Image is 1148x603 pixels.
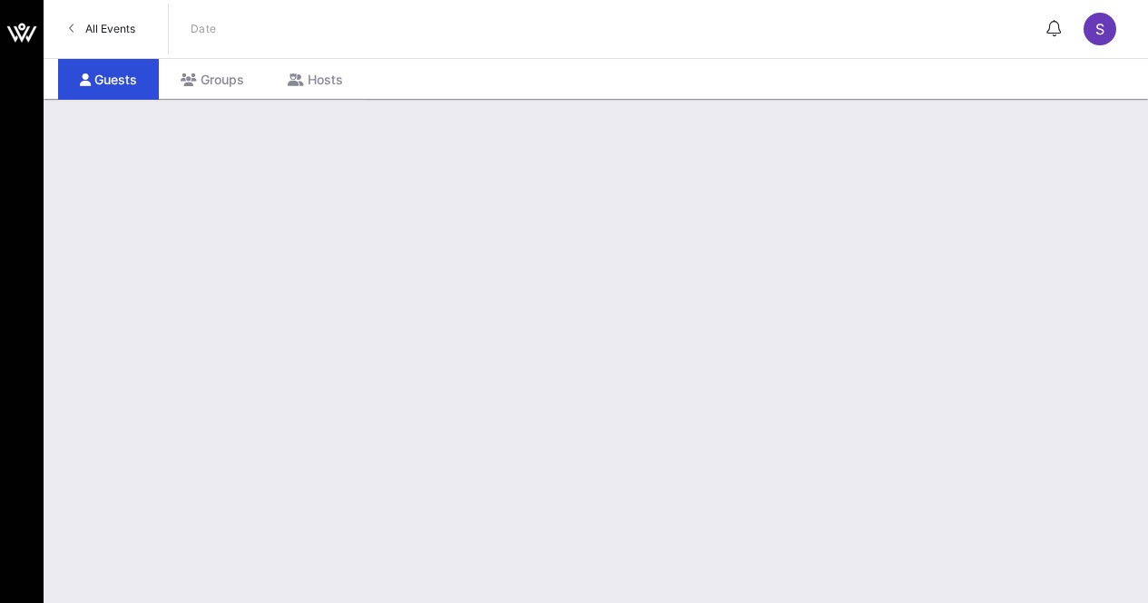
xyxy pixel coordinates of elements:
a: All Events [58,15,146,44]
span: S [1095,20,1104,38]
div: Groups [159,59,266,100]
span: All Events [85,22,135,35]
p: Date [191,20,217,38]
div: S [1084,13,1116,45]
div: Guests [58,59,159,100]
div: Hosts [266,59,365,100]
